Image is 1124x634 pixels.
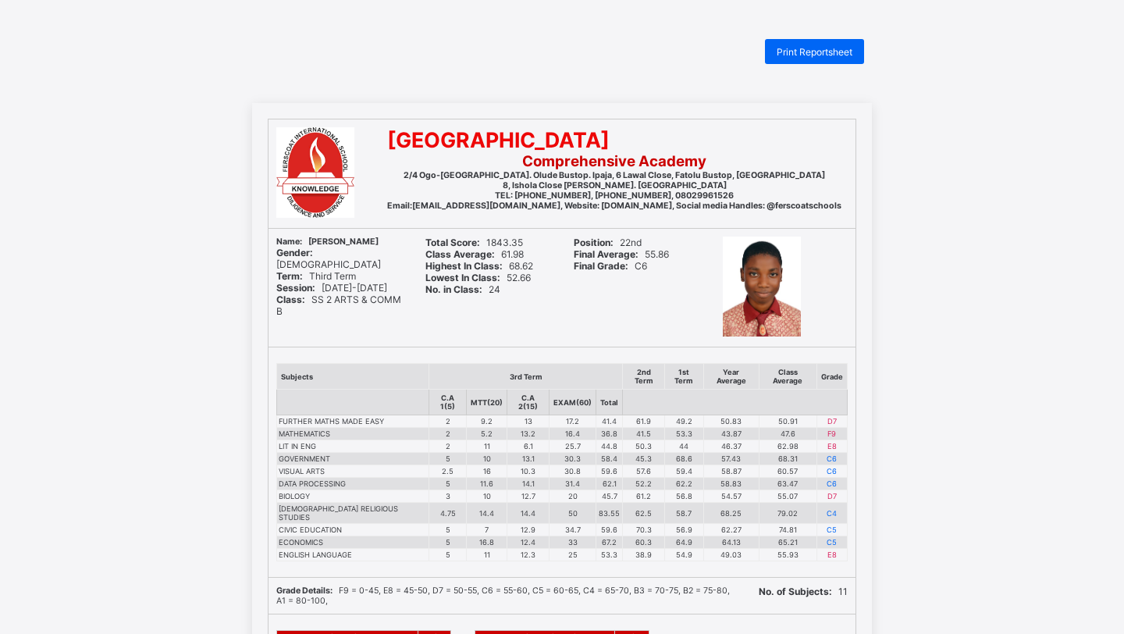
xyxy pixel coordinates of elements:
td: 11 [467,440,507,453]
span: 11 [759,586,848,597]
td: 64.13 [703,536,759,549]
td: D7 [816,415,847,428]
td: 49.2 [664,415,703,428]
td: 59.4 [664,465,703,478]
td: 5 [429,478,467,490]
td: 62.5 [623,503,665,524]
td: 61.2 [623,490,665,503]
td: 43.87 [703,428,759,440]
td: FURTHER MATHS MADE EASY [277,415,429,428]
td: 41.4 [596,415,623,428]
td: 64.9 [664,536,703,549]
td: C5 [816,536,847,549]
td: [DEMOGRAPHIC_DATA] RELIGIOUS STUDIES [277,503,429,524]
td: 5 [429,524,467,536]
td: 4.75 [429,503,467,524]
td: 10 [467,490,507,503]
th: C.A 2(15) [507,390,550,415]
th: Subjects [277,364,429,390]
span: 52.66 [425,272,531,283]
td: CIVIC EDUCATION [277,524,429,536]
b: Position: [574,237,614,248]
td: 36.8 [596,428,623,440]
span: Print Reportsheet [777,46,852,58]
td: 12.9 [507,524,550,536]
td: DATA PROCESSING [277,478,429,490]
td: 7 [467,524,507,536]
td: 5.2 [467,428,507,440]
td: 57.6 [623,465,665,478]
b: Term: [276,270,303,282]
td: 49.03 [703,549,759,561]
b: TEL: [PHONE_NUMBER], [PHONE_NUMBER], 08029961526 [495,191,734,201]
span: 55.86 [574,248,669,260]
td: C6 [816,453,847,465]
b: Session: [276,282,315,294]
span: Third Term [276,270,356,282]
td: 34.7 [550,524,596,536]
td: 54.9 [664,549,703,561]
b: Total Score: [425,237,480,248]
td: 65.21 [759,536,816,549]
td: 50.83 [703,415,759,428]
td: D7 [816,490,847,503]
td: 74.81 [759,524,816,536]
b: Final Grade: [574,260,628,272]
td: 12.7 [507,490,550,503]
td: 16 [467,465,507,478]
b: Class Average: [425,248,495,260]
td: 38.9 [623,549,665,561]
td: 13.1 [507,453,550,465]
td: 14.4 [507,503,550,524]
td: 2.5 [429,465,467,478]
td: 68.6 [664,453,703,465]
td: C5 [816,524,847,536]
td: 44 [664,440,703,453]
b: Lowest In Class: [425,272,500,283]
span: 1843.35 [425,237,523,248]
td: E8 [816,549,847,561]
td: C6 [816,465,847,478]
td: 62.1 [596,478,623,490]
td: 14.1 [507,478,550,490]
th: Total [596,390,623,415]
span: SS 2 ARTS & COMM B [276,294,401,317]
td: 44.8 [596,440,623,453]
th: Class Average [759,364,816,390]
b: Highest In Class: [425,260,503,272]
td: 16.8 [467,536,507,549]
span: [PERSON_NAME] [276,237,379,247]
td: C6 [816,478,847,490]
td: 12.3 [507,549,550,561]
td: 58.4 [596,453,623,465]
td: 55.07 [759,490,816,503]
td: 17.2 [550,415,596,428]
span: 24 [425,283,500,295]
td: 12.4 [507,536,550,549]
td: 60.3 [623,536,665,549]
td: 57.43 [703,453,759,465]
span: F9 = 0-45, E8 = 45-50, D7 = 50-55, C6 = 55-60, C5 = 60-65, C4 = 65-70, B3 = 70-75, B2 = 75-80, A1... [276,586,730,606]
td: 25 [550,549,596,561]
td: VISUAL ARTS [277,465,429,478]
td: 56.8 [664,490,703,503]
td: 41.5 [623,428,665,440]
td: 14.4 [467,503,507,524]
td: 54.57 [703,490,759,503]
td: 10 [467,453,507,465]
span: [DEMOGRAPHIC_DATA] [276,247,381,270]
td: C4 [816,503,847,524]
td: 62.27 [703,524,759,536]
td: 61.9 [623,415,665,428]
td: 13.2 [507,428,550,440]
span: [GEOGRAPHIC_DATA] [387,127,610,152]
td: 59.6 [596,524,623,536]
td: 2 [429,428,467,440]
td: 60.57 [759,465,816,478]
td: 67.2 [596,536,623,549]
td: ENGLISH LANGUAGE [277,549,429,561]
td: 55.93 [759,549,816,561]
th: EXAM(60) [550,390,596,415]
td: 11.6 [467,478,507,490]
td: 31.4 [550,478,596,490]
